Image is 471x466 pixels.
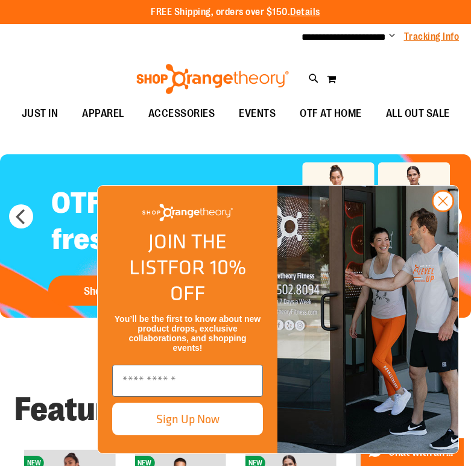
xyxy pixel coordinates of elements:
button: Close dialog [432,190,454,212]
span: FOR 10% OFF [168,252,246,308]
button: prev [9,204,33,228]
button: Shop Now [48,276,163,306]
h2: OTF // lululemon fresh drops! [42,176,342,269]
button: Account menu [389,31,395,43]
span: ACCESSORIES [148,100,215,127]
a: Details [290,7,320,17]
strong: Featured Items [14,391,231,428]
span: EVENTS [239,100,276,127]
a: Tracking Info [404,30,460,43]
input: Enter email [112,365,263,397]
span: APPAREL [82,100,124,127]
p: FREE Shipping, orders over $150. [151,5,320,19]
span: JUST IN [22,100,58,127]
span: ALL OUT SALE [386,100,450,127]
div: FLYOUT Form [85,173,471,466]
span: OTF AT HOME [300,100,362,127]
img: Shop Orangetheory [134,64,291,94]
img: Shop Orangtheory [277,186,458,453]
button: Sign Up Now [112,403,263,435]
img: Shop Orangetheory [142,204,233,221]
span: You’ll be the first to know about new product drops, exclusive collaborations, and shopping events! [115,314,261,353]
a: OTF // lululemon fresh drops! Shop Now [42,176,342,312]
span: JOIN THE LIST [129,226,227,282]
